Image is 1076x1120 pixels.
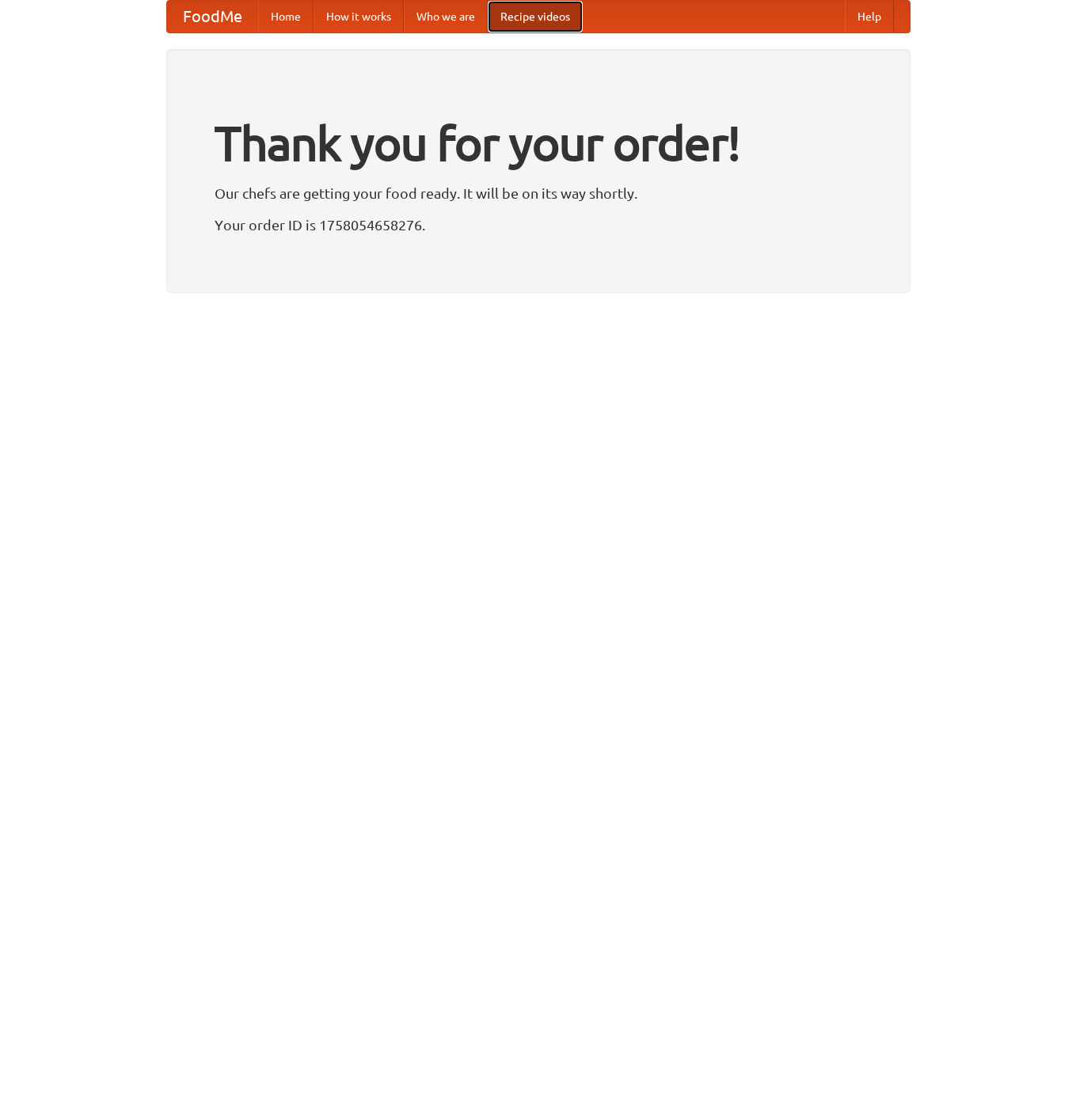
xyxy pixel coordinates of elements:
[488,1,583,32] a: Recipe videos
[258,1,314,32] a: Home
[314,1,404,32] a: How it works
[215,105,862,181] h1: Thank you for your order!
[845,1,894,32] a: Help
[404,1,488,32] a: Who we are
[215,181,862,205] p: Our chefs are getting your food ready. It will be on its way shortly.
[167,1,258,32] a: FoodMe
[215,213,862,237] p: Your order ID is 1758054658276.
